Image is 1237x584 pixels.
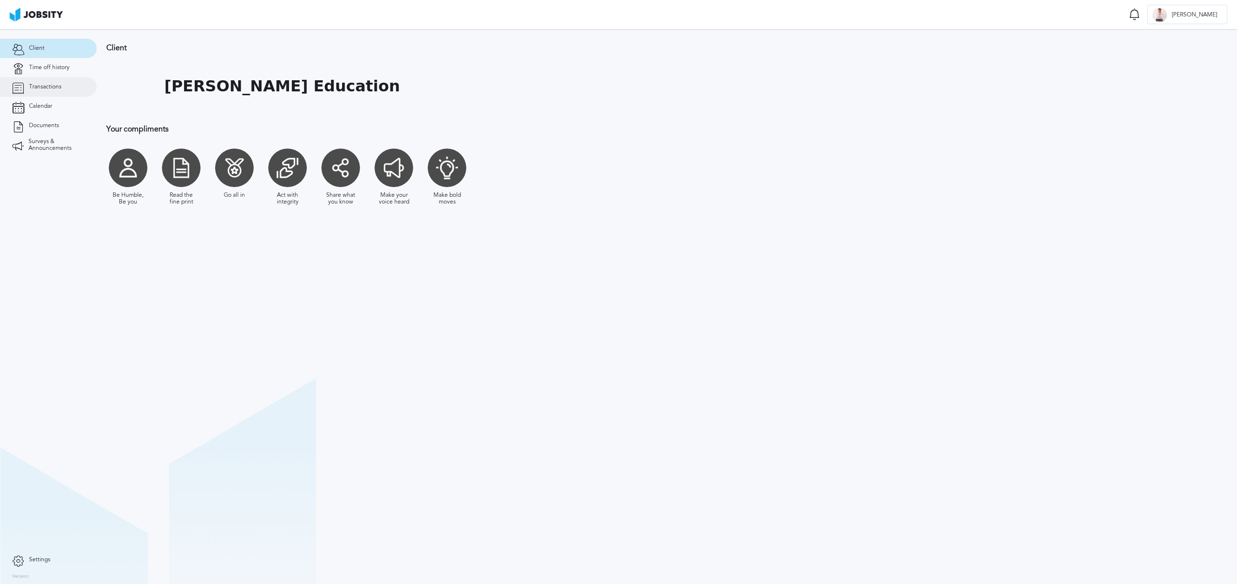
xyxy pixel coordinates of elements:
[324,192,358,205] div: Share what you know
[430,192,464,205] div: Make bold moves
[29,45,44,52] span: Client
[29,556,50,563] span: Settings
[164,192,198,205] div: Read the fine print
[29,122,59,129] span: Documents
[1167,12,1222,18] span: [PERSON_NAME]
[106,44,631,52] h3: Client
[224,192,245,199] div: Go all in
[29,84,61,90] span: Transactions
[271,192,304,205] div: Act with integrity
[111,192,145,205] div: Be Humble, Be you
[164,77,400,95] h1: [PERSON_NAME] Education
[29,103,52,110] span: Calendar
[1152,8,1167,22] div: E
[106,125,631,133] h3: Your compliments
[29,138,85,152] span: Surveys & Announcements
[377,192,411,205] div: Make your voice heard
[10,8,63,21] img: ab4bad089aa723f57921c736e9817d99.png
[12,574,30,580] label: Version:
[29,64,70,71] span: Time off history
[1147,5,1227,24] button: E[PERSON_NAME]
